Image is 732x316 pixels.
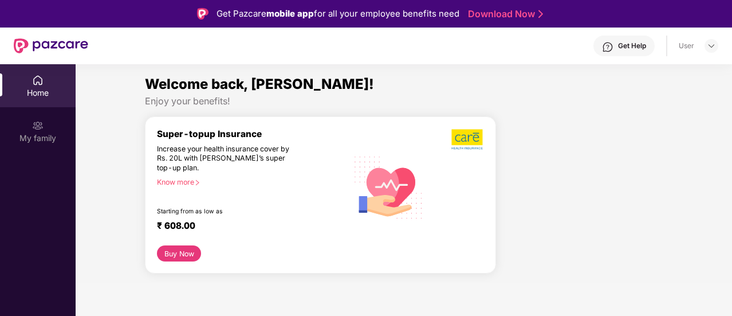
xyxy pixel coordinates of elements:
img: svg+xml;base64,PHN2ZyBpZD0iRHJvcGRvd24tMzJ4MzIiIHhtbG5zPSJodHRwOi8vd3d3LnczLm9yZy8yMDAwL3N2ZyIgd2... [707,41,716,50]
div: Get Help [618,41,646,50]
div: Know more [157,178,341,186]
img: Logo [197,8,208,19]
img: svg+xml;base64,PHN2ZyBpZD0iSG9tZSIgeG1sbnM9Imh0dHA6Ly93d3cudzMub3JnLzIwMDAvc3ZnIiB3aWR0aD0iMjAiIG... [32,75,44,86]
div: ₹ 608.00 [157,220,336,234]
a: Download Now [468,8,540,20]
img: New Pazcare Logo [14,38,88,53]
img: svg+xml;base64,PHN2ZyB4bWxucz0iaHR0cDovL3d3dy53My5vcmcvMjAwMC9zdmciIHhtbG5zOnhsaW5rPSJodHRwOi8vd3... [348,145,430,228]
img: svg+xml;base64,PHN2ZyBpZD0iSGVscC0zMngzMiIgeG1sbnM9Imh0dHA6Ly93d3cudzMub3JnLzIwMDAvc3ZnIiB3aWR0aD... [602,41,613,53]
img: b5dec4f62d2307b9de63beb79f102df3.png [451,128,484,150]
div: Increase your health insurance cover by Rs. 20L with [PERSON_NAME]’s super top-up plan. [157,145,298,173]
div: User [679,41,694,50]
strong: mobile app [266,8,314,19]
img: svg+xml;base64,PHN2ZyB3aWR0aD0iMjAiIGhlaWdodD0iMjAiIHZpZXdCb3g9IjAgMCAyMCAyMCIgZmlsbD0ibm9uZSIgeG... [32,120,44,131]
span: Welcome back, [PERSON_NAME]! [145,76,374,92]
div: Starting from as low as [157,208,299,216]
img: Stroke [538,8,543,20]
div: Get Pazcare for all your employee benefits need [217,7,459,21]
div: Super-topup Insurance [157,128,348,139]
span: right [194,180,200,186]
button: Buy Now [157,245,201,262]
div: Enjoy your benefits! [145,95,663,107]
